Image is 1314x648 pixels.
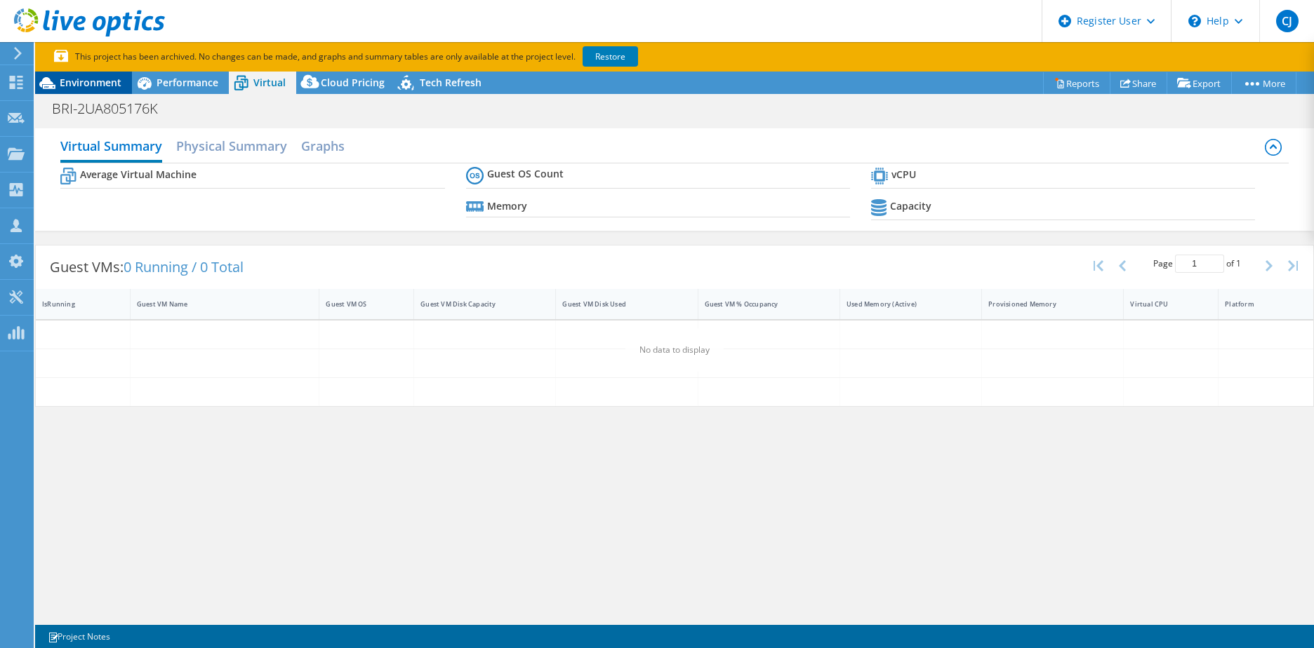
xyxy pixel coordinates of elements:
div: Provisioned Memory [988,299,1100,309]
a: Reports [1043,72,1110,94]
div: Platform [1225,299,1290,309]
p: This project has been archived. No changes can be made, and graphs and summary tables are only av... [54,49,742,65]
div: Guest VM Name [137,299,296,309]
a: Restore [583,46,638,67]
div: IsRunning [42,299,107,309]
b: Average Virtual Machine [80,168,197,182]
span: Environment [60,76,121,89]
h2: Virtual Summary [60,132,162,163]
h2: Physical Summary [176,132,287,160]
div: Guest VM % Occupancy [705,299,816,309]
svg: \n [1188,15,1201,27]
input: jump to page [1175,255,1224,273]
span: Tech Refresh [420,76,482,89]
b: Guest OS Count [487,167,564,181]
b: Capacity [890,199,931,213]
span: Page of [1153,255,1241,273]
div: Guest VM Disk Used [562,299,674,309]
span: CJ [1276,10,1299,32]
a: More [1231,72,1296,94]
div: Virtual CPU [1130,299,1195,309]
h2: Graphs [301,132,345,160]
span: Performance [157,76,218,89]
div: Guest VM Disk Capacity [420,299,532,309]
b: Memory [487,199,527,213]
span: Virtual [253,76,286,89]
b: vCPU [891,168,916,182]
h1: BRI-2UA805176K [46,101,180,116]
div: Guest VM OS [326,299,390,309]
span: 0 Running / 0 Total [124,257,244,276]
a: Export [1167,72,1232,94]
a: Project Notes [38,628,120,645]
span: 1 [1236,257,1241,269]
span: Cloud Pricing [321,76,385,89]
div: Used Memory (Active) [847,299,958,309]
a: Share [1110,72,1167,94]
div: Guest VMs: [36,245,258,289]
